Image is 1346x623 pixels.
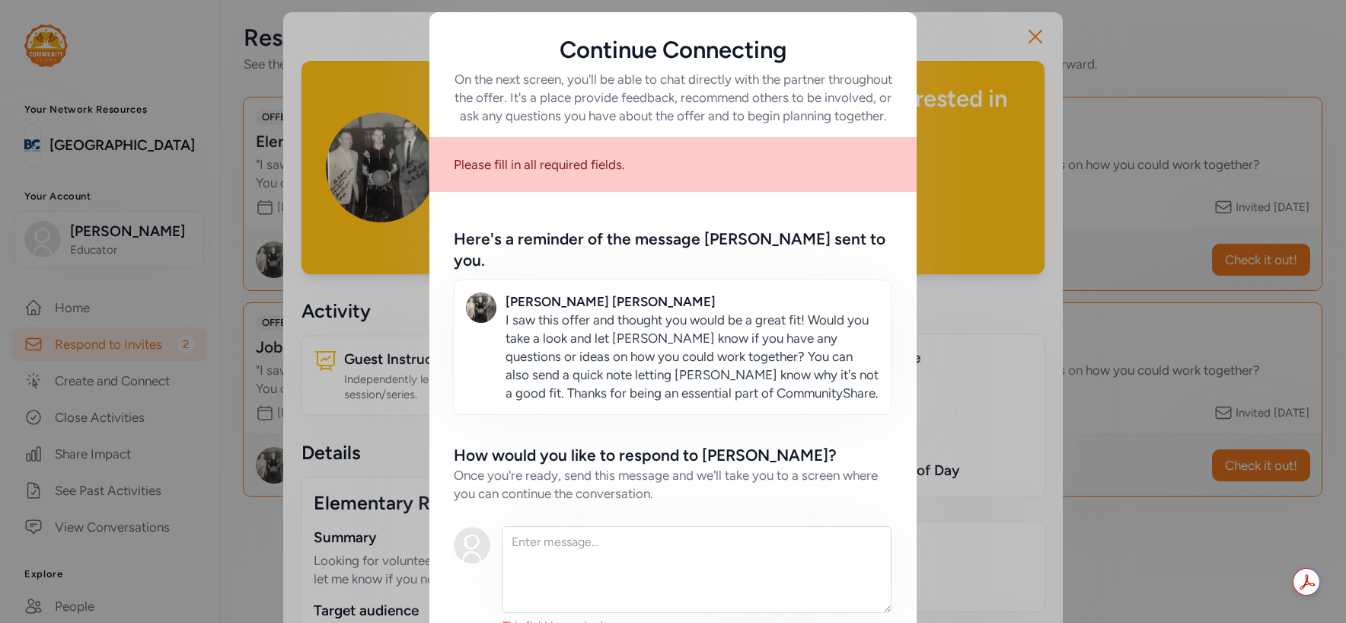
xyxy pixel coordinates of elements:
div: Please fill in all required fields. [429,137,917,192]
div: Once you're ready, send this message and we'll take you to a screen where you can continue the co... [454,466,892,503]
div: Here's a reminder of the message [PERSON_NAME] sent to you. [454,228,892,271]
h5: Continue Connecting [454,37,892,64]
div: How would you like to respond to [PERSON_NAME]? [454,445,837,466]
p: I saw this offer and thought you would be a great fit! Would you take a look and let [PERSON_NAME... [506,311,879,402]
img: Avatar [454,527,490,564]
div: [PERSON_NAME] [PERSON_NAME] [506,292,716,311]
h6: On the next screen, you'll be able to chat directly with the partner throughout the offer. It's a... [454,70,892,125]
img: Avatar [466,292,496,323]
